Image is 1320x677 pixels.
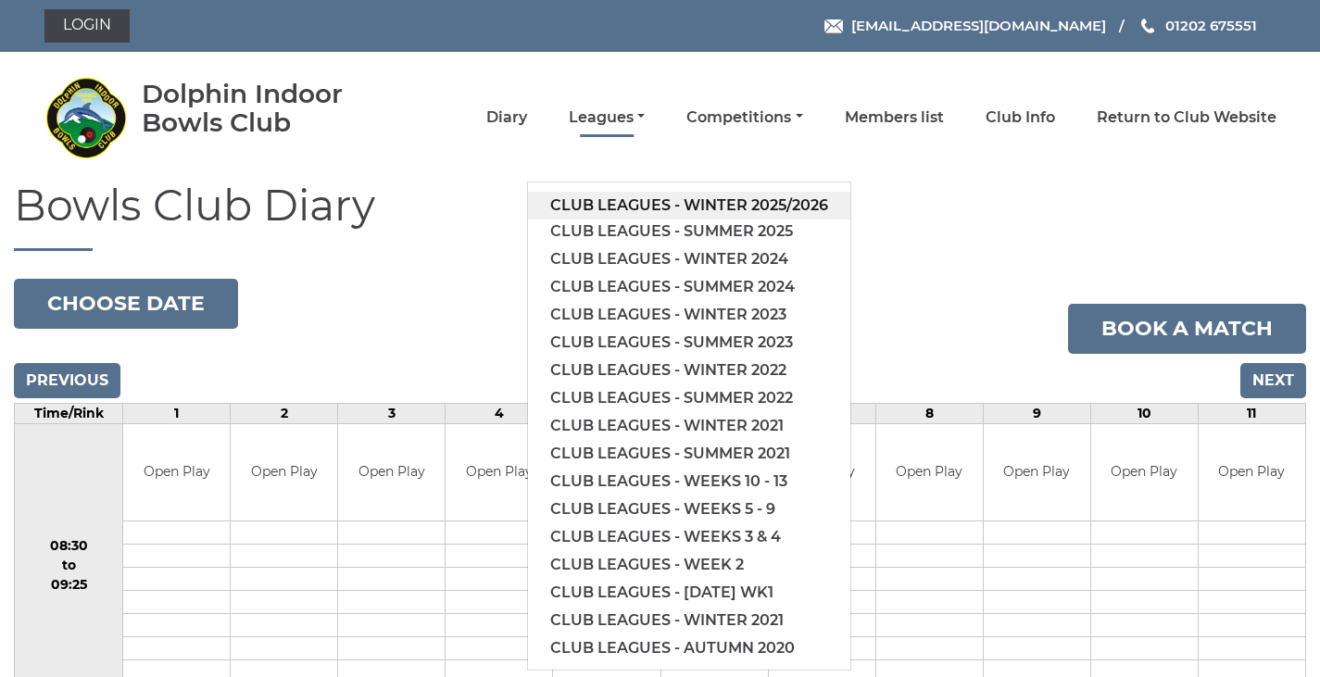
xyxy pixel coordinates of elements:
[528,357,850,384] a: Club leagues - Winter 2022
[486,107,527,128] a: Diary
[528,523,850,551] a: Club leagues - Weeks 3 & 4
[446,403,553,423] td: 4
[123,424,230,521] td: Open Play
[1097,107,1276,128] a: Return to Club Website
[528,384,850,412] a: Club leagues - Summer 2022
[44,9,130,43] a: Login
[986,107,1055,128] a: Club Info
[1138,15,1257,36] a: Phone us 01202 675551
[1068,304,1306,354] a: Book a match
[528,440,850,468] a: Club leagues - Summer 2021
[44,76,128,159] img: Dolphin Indoor Bowls Club
[845,107,944,128] a: Members list
[569,107,645,128] a: Leagues
[824,19,843,33] img: Email
[1090,403,1198,423] td: 10
[528,551,850,579] a: Club leagues - Week 2
[14,182,1306,251] h1: Bowls Club Diary
[1198,403,1305,423] td: 11
[1141,19,1154,33] img: Phone us
[14,279,238,329] button: Choose date
[983,403,1090,423] td: 9
[528,245,850,273] a: Club leagues - Winter 2024
[527,182,851,671] ul: Leagues
[528,468,850,495] a: Club leagues - Weeks 10 - 13
[528,192,850,219] a: Club leagues - Winter 2025/2026
[824,15,1106,36] a: Email [EMAIL_ADDRESS][DOMAIN_NAME]
[231,403,338,423] td: 2
[123,403,231,423] td: 1
[528,634,850,662] a: Club leagues - Autumn 2020
[528,607,850,634] a: Club leagues - Winter 2021
[1165,17,1257,34] span: 01202 675551
[686,107,802,128] a: Competitions
[231,424,337,521] td: Open Play
[1240,363,1306,398] input: Next
[1091,424,1198,521] td: Open Play
[528,495,850,523] a: Club leagues - Weeks 5 - 9
[528,218,850,245] a: Club leagues - Summer 2025
[875,403,983,423] td: 8
[15,403,123,423] td: Time/Rink
[338,403,446,423] td: 3
[984,424,1090,521] td: Open Play
[528,579,850,607] a: Club leagues - [DATE] wk1
[446,424,552,521] td: Open Play
[528,301,850,329] a: Club leagues - Winter 2023
[338,424,445,521] td: Open Play
[528,273,850,301] a: Club leagues - Summer 2024
[851,17,1106,34] span: [EMAIL_ADDRESS][DOMAIN_NAME]
[528,329,850,357] a: Club leagues - Summer 2023
[876,424,983,521] td: Open Play
[142,80,396,137] div: Dolphin Indoor Bowls Club
[1199,424,1305,521] td: Open Play
[14,363,120,398] input: Previous
[528,412,850,440] a: Club leagues - Winter 2021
